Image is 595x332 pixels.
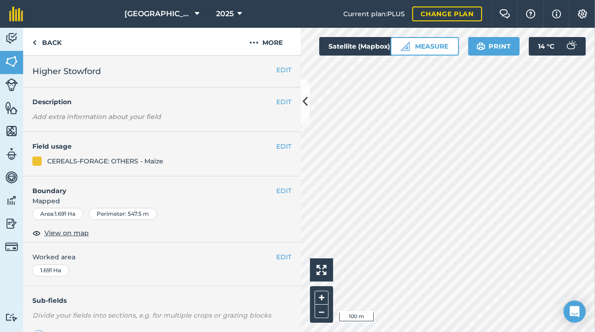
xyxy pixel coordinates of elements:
[32,208,83,220] div: Area : 1.691 Ha
[5,55,18,69] img: svg+xml;base64,PHN2ZyB4bWxucz0iaHR0cDovL3d3dy53My5vcmcvMjAwMC9zdmciIHdpZHRoPSI1NiIgaGVpZ2h0PSI2MC...
[562,37,580,56] img: svg+xml;base64,PD94bWwgdmVyc2lvbj0iMS4wIiBlbmNvZGluZz0idXRmLTgiPz4KPCEtLSBHZW5lcmF0b3I6IEFkb2JlIE...
[5,124,18,138] img: svg+xml;base64,PHN2ZyB4bWxucz0iaHR0cDovL3d3dy53My5vcmcvMjAwMC9zdmciIHdpZHRoPSI1NiIgaGVpZ2h0PSI2MC...
[276,141,291,151] button: EDIT
[9,6,23,21] img: fieldmargin Logo
[5,194,18,207] img: svg+xml;base64,PD94bWwgdmVyc2lvbj0iMS4wIiBlbmNvZGluZz0idXRmLTgiPz4KPCEtLSBHZW5lcmF0b3I6IEFkb2JlIE...
[5,147,18,161] img: svg+xml;base64,PD94bWwgdmVyc2lvbj0iMS4wIiBlbmNvZGluZz0idXRmLTgiPz4KPCEtLSBHZW5lcmF0b3I6IEFkb2JlIE...
[32,252,291,262] span: Worked area
[216,8,234,19] span: 2025
[564,301,586,323] div: Open Intercom Messenger
[89,208,157,220] div: Perimeter : 547.5 m
[315,291,328,305] button: +
[23,28,71,55] a: Back
[477,41,485,52] img: svg+xml;base64,PHN2ZyB4bWxucz0iaHR0cDovL3d3dy53My5vcmcvMjAwMC9zdmciIHdpZHRoPSIxOSIgaGVpZ2h0PSIyNC...
[276,65,291,75] button: EDIT
[468,37,520,56] button: Print
[32,37,37,48] img: svg+xml;base64,PHN2ZyB4bWxucz0iaHR0cDovL3d3dy53My5vcmcvMjAwMC9zdmciIHdpZHRoPSI5IiBoZWlnaHQ9IjI0Ii...
[529,37,586,56] button: 14 °C
[23,196,301,206] span: Mapped
[276,252,291,262] button: EDIT
[412,6,482,21] a: Change plan
[538,37,554,56] span: 14 ° C
[32,264,69,276] div: 1.691 Ha
[5,170,18,184] img: svg+xml;base64,PD94bWwgdmVyc2lvbj0iMS4wIiBlbmNvZGluZz0idXRmLTgiPz4KPCEtLSBHZW5lcmF0b3I6IEFkb2JlIE...
[5,240,18,253] img: svg+xml;base64,PD94bWwgdmVyc2lvbj0iMS4wIiBlbmNvZGluZz0idXRmLTgiPz4KPCEtLSBHZW5lcmF0b3I6IEFkb2JlIE...
[276,97,291,107] button: EDIT
[124,8,191,19] span: [GEOGRAPHIC_DATA]
[5,217,18,231] img: svg+xml;base64,PD94bWwgdmVyc2lvbj0iMS4wIiBlbmNvZGluZz0idXRmLTgiPz4KPCEtLSBHZW5lcmF0b3I6IEFkb2JlIE...
[499,9,510,19] img: Two speech bubbles overlapping with the left bubble in the forefront
[5,31,18,45] img: svg+xml;base64,PD94bWwgdmVyc2lvbj0iMS4wIiBlbmNvZGluZz0idXRmLTgiPz4KPCEtLSBHZW5lcmF0b3I6IEFkb2JlIE...
[249,37,259,48] img: svg+xml;base64,PHN2ZyB4bWxucz0iaHR0cDovL3d3dy53My5vcmcvMjAwMC9zdmciIHdpZHRoPSIyMCIgaGVpZ2h0PSIyNC...
[32,227,41,238] img: svg+xml;base64,PHN2ZyB4bWxucz0iaHR0cDovL3d3dy53My5vcmcvMjAwMC9zdmciIHdpZHRoPSIxOCIgaGVpZ2h0PSIyNC...
[525,9,536,19] img: A question mark icon
[390,37,459,56] button: Measure
[23,176,276,196] h4: Boundary
[231,28,301,55] button: More
[316,265,327,275] img: Four arrows, one pointing top left, one top right, one bottom right and the last bottom left
[5,101,18,115] img: svg+xml;base64,PHN2ZyB4bWxucz0iaHR0cDovL3d3dy53My5vcmcvMjAwMC9zdmciIHdpZHRoPSI1NiIgaGVpZ2h0PSI2MC...
[577,9,588,19] img: A cog icon
[47,156,163,166] div: CEREALS-FORAGE: OTHERS - Maize
[276,186,291,196] button: EDIT
[5,78,18,91] img: svg+xml;base64,PD94bWwgdmVyc2lvbj0iMS4wIiBlbmNvZGluZz0idXRmLTgiPz4KPCEtLSBHZW5lcmF0b3I6IEFkb2JlIE...
[23,295,301,306] h4: Sub-fields
[5,313,18,322] img: svg+xml;base64,PD94bWwgdmVyc2lvbj0iMS4wIiBlbmNvZGluZz0idXRmLTgiPz4KPCEtLSBHZW5lcmF0b3I6IEFkb2JlIE...
[343,9,405,19] span: Current plan : PLUS
[32,97,291,107] h4: Description
[552,8,561,19] img: svg+xml;base64,PHN2ZyB4bWxucz0iaHR0cDovL3d3dy53My5vcmcvMjAwMC9zdmciIHdpZHRoPSIxNyIgaGVpZ2h0PSIxNy...
[32,141,276,151] h4: Field usage
[319,37,408,56] button: Satellite (Mapbox)
[401,42,410,51] img: Ruler icon
[32,227,89,238] button: View on map
[315,305,328,318] button: –
[32,65,101,78] span: Higher Stowford
[44,228,89,238] span: View on map
[32,311,271,319] em: Divide your fields into sections, e.g. for multiple crops or grazing blocks
[32,113,161,121] em: Add extra information about your field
